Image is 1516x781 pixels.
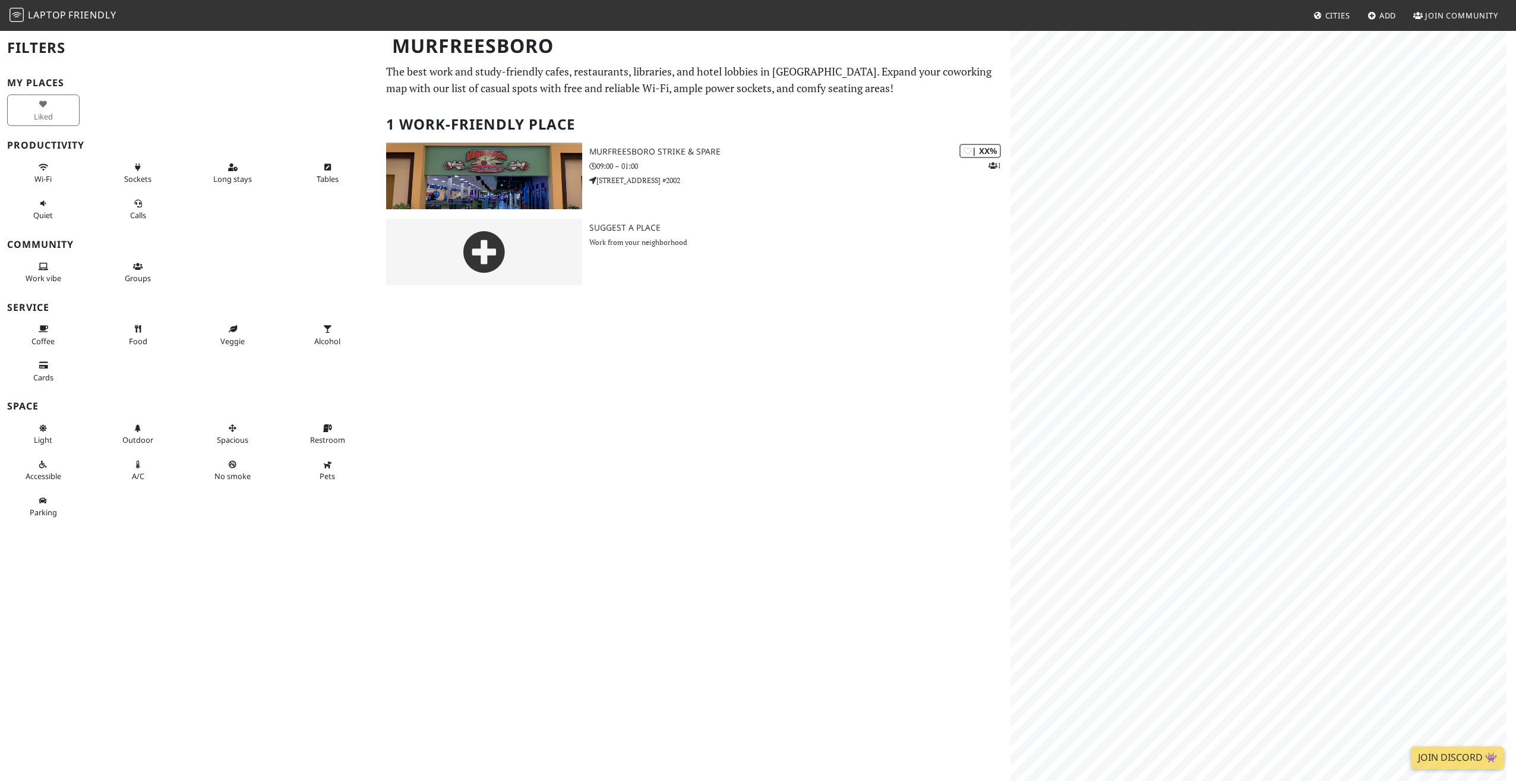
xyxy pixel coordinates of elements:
div: | XX% [959,144,1001,158]
span: Air conditioned [132,471,144,481]
span: Quiet [33,210,53,221]
button: Parking [7,491,80,522]
h3: My Places [7,77,372,89]
button: Wi-Fi [7,158,80,189]
a: Murfreesboro Strike & Spare | XX% 1 Murfreesboro Strike & Spare 09:00 – 01:00 [STREET_ADDRESS] #2002 [379,143,1010,209]
button: Outdoor [102,418,175,450]
button: Alcohol [292,319,364,351]
button: Long stays [197,158,269,189]
span: Alcohol [314,336,340,347]
span: Stable Wi-Fi [34,174,52,184]
img: LaptopFriendly [10,8,24,22]
button: Calls [102,194,175,225]
button: Spacious [197,418,269,450]
span: Food [129,336,147,347]
p: The best work and study-friendly cafes, restaurants, libraries, and hotel lobbies in [GEOGRAPHIC_... [386,63,1003,97]
button: Pets [292,455,364,486]
span: Parking [30,507,57,518]
a: Add [1363,5,1401,26]
button: Quiet [7,194,80,225]
h3: Productivity [7,140,372,151]
p: [STREET_ADDRESS] #2002 [589,175,1010,186]
button: Coffee [7,319,80,351]
h3: Suggest a Place [589,223,1010,233]
a: Cities [1309,5,1355,26]
h2: Filters [7,30,372,66]
span: Accessible [26,471,61,481]
span: Video/audio calls [130,210,146,221]
button: Tables [292,158,364,189]
span: Group tables [125,273,151,284]
button: Accessible [7,455,80,486]
button: Light [7,418,80,450]
button: No smoke [197,455,269,486]
button: Cards [7,355,80,387]
a: Suggest a Place Work from your neighborhood [379,219,1010,285]
img: Murfreesboro Strike & Spare [386,143,582,209]
button: Sockets [102,158,175,189]
span: Long stays [213,174,252,184]
button: Groups [102,257,175,288]
button: Food [102,319,175,351]
span: Outdoor area [122,434,153,445]
a: Join Community [1408,5,1503,26]
span: Credit cards [33,372,53,383]
button: Work vibe [7,257,80,288]
span: Cities [1325,10,1350,21]
span: Laptop [28,8,67,21]
img: gray-place-d2bdb4477600e061c01bd816cc0f2ef0cfcb1ca9e3ad78868dd16fb2af073a21.png [386,219,582,285]
a: LaptopFriendly LaptopFriendly [10,5,116,26]
span: Join Community [1425,10,1498,21]
span: People working [26,273,61,284]
span: Restroom [310,434,345,445]
button: A/C [102,455,175,486]
button: Restroom [292,418,364,450]
span: Friendly [68,8,116,21]
span: Coffee [31,336,55,347]
span: Work-friendly tables [317,174,339,184]
button: Veggie [197,319,269,351]
span: Veggie [220,336,245,347]
h3: Community [7,239,372,250]
p: 09:00 – 01:00 [589,160,1010,172]
h3: Space [7,401,372,412]
a: Join Discord 👾 [1411,747,1504,769]
p: 1 [988,160,1001,171]
span: Smoke free [214,471,251,481]
span: Spacious [217,434,248,445]
h3: Service [7,302,372,313]
h2: 1 Work-Friendly Place [386,106,1003,143]
span: Natural light [34,434,52,445]
h3: Murfreesboro Strike & Spare [589,147,1010,157]
span: Add [1379,10,1397,21]
span: Pet friendly [320,471,335,481]
span: Power sockets [124,174,151,184]
h1: Murfreesboro [383,30,1008,62]
p: Work from your neighborhood [589,237,1010,248]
